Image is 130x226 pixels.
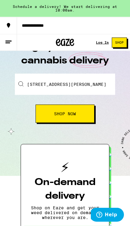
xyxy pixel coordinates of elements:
[31,176,99,203] h3: On-demand delivery
[91,208,124,223] iframe: Opens a widget where you can find more information
[15,74,115,95] input: Enter your delivery address
[96,41,109,44] div: Log In
[54,112,76,116] span: Shop Now
[31,205,99,220] p: Shop on Eaze and get your weed delivered on demand, wherever you are.
[19,40,111,74] h1: Highly calculated cannabis delivery
[115,41,124,44] span: Shop
[36,105,94,123] button: Shop Now
[112,38,127,48] button: Shop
